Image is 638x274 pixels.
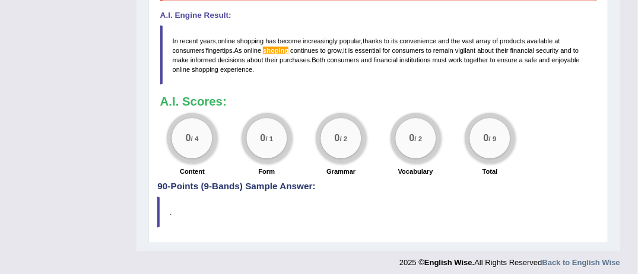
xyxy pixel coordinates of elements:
[433,56,447,63] span: must
[157,197,599,228] blockquote: .
[206,47,233,54] span: fingertips
[399,56,430,63] span: institutions
[200,37,216,44] span: years
[247,56,264,63] span: about
[244,47,261,54] span: online
[424,259,474,267] strong: English Wise.
[290,47,318,54] span: continues
[392,47,424,54] span: consumers
[433,47,453,54] span: remain
[173,47,205,54] span: consumers
[464,56,488,63] span: together
[280,56,310,63] span: purchases
[542,259,620,267] a: Back to English Wise
[525,56,537,63] span: safe
[220,66,252,73] span: experience
[218,37,235,44] span: online
[539,56,550,63] span: and
[265,56,278,63] span: their
[374,56,398,63] span: financial
[180,167,205,176] label: Content
[493,37,498,44] span: of
[339,37,361,44] span: popular
[449,56,462,63] span: work
[561,47,572,54] span: and
[260,133,265,144] big: 0
[363,37,382,44] span: thanks
[383,47,391,54] span: for
[160,11,597,20] h4: A.I. Engine Result:
[192,66,218,73] span: shopping
[320,47,326,54] span: to
[173,37,178,44] span: In
[519,56,523,63] span: a
[340,136,348,144] small: / 2
[343,47,347,54] span: it
[398,167,433,176] label: Vocabulary
[536,47,558,54] span: security
[414,136,422,144] small: / 2
[455,47,475,54] span: vigilant
[265,37,276,44] span: has
[476,37,491,44] span: array
[426,47,431,54] span: to
[399,37,436,44] span: convenience
[500,37,525,44] span: products
[263,47,288,54] span: Possible spelling mistake found. (did you mean: hoping)
[527,37,553,44] span: available
[173,56,189,63] span: make
[259,167,275,176] label: Form
[173,66,190,73] span: online
[265,136,273,144] small: / 1
[326,167,355,176] label: Grammar
[335,133,340,144] big: 0
[483,167,498,176] label: Total
[573,47,579,54] span: to
[399,251,620,269] div: 2025 © All Rights Reserved
[160,95,227,108] b: A.I. Scores:
[348,47,353,54] span: is
[361,56,372,63] span: and
[237,37,264,44] span: shopping
[510,47,535,54] span: financial
[234,47,242,54] span: As
[552,56,580,63] span: enjoyable
[328,47,341,54] span: grow
[477,47,494,54] span: about
[180,37,198,44] span: recent
[186,133,191,144] big: 0
[278,37,301,44] span: become
[191,136,199,144] small: / 4
[489,136,497,144] small: / 9
[555,37,560,44] span: at
[355,47,381,54] span: essential
[439,37,449,44] span: and
[409,133,414,144] big: 0
[303,37,338,44] span: increasingly
[218,56,245,63] span: decisions
[490,56,496,63] span: to
[312,56,325,63] span: Both
[451,37,460,44] span: the
[327,56,359,63] span: consumers
[462,37,474,44] span: vast
[497,56,518,63] span: ensure
[496,47,509,54] span: their
[191,56,216,63] span: informed
[391,37,398,44] span: its
[384,37,389,44] span: to
[160,26,597,85] blockquote: , , ' . , . .
[484,133,489,144] big: 0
